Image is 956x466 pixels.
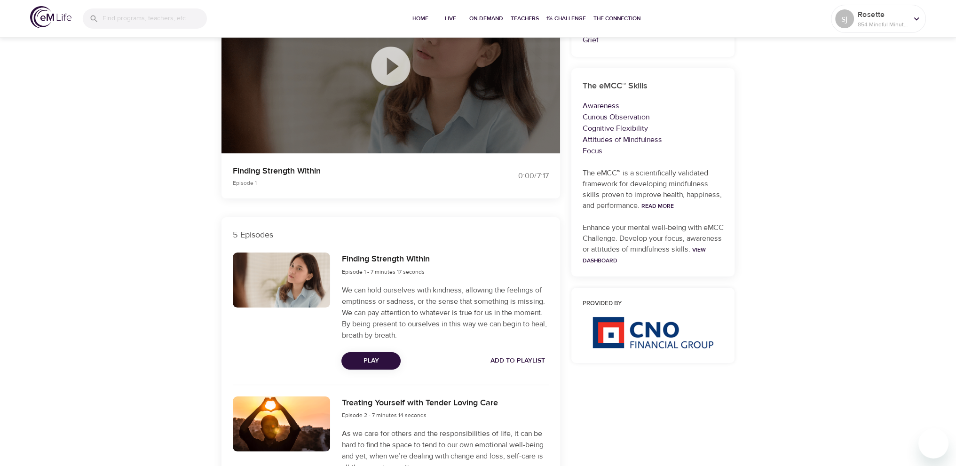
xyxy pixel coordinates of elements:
[233,165,467,177] p: Finding Strength Within
[233,229,549,241] p: 5 Episodes
[478,171,549,182] div: 0:00 / 7:17
[583,34,724,46] p: Grief
[341,253,429,266] h6: Finding Strength Within
[592,316,713,348] img: CNO%20logo.png
[103,8,207,29] input: Find programs, teachers, etc...
[341,411,426,419] span: Episode 2 - 7 minutes 14 seconds
[341,284,548,341] p: We can hold ourselves with kindness, allowing the feelings of emptiness or sadness, or the sense ...
[30,6,71,28] img: logo
[409,14,432,24] span: Home
[341,268,424,276] span: Episode 1 - 7 minutes 17 seconds
[593,14,640,24] span: The Connection
[490,355,545,367] span: Add to Playlist
[349,355,393,367] span: Play
[835,9,854,28] div: sj
[469,14,503,24] span: On-Demand
[583,79,724,93] h6: The eMCC™ Skills
[583,145,724,157] p: Focus
[439,14,462,24] span: Live
[341,352,401,370] button: Play
[583,123,724,134] p: Cognitive Flexibility
[583,299,724,309] h6: Provided by
[546,14,586,24] span: 1% Challenge
[858,9,908,20] p: Rosette
[487,352,549,370] button: Add to Playlist
[918,428,948,458] iframe: Button to launch messaging window
[511,14,539,24] span: Teachers
[583,100,724,111] p: Awareness
[583,134,724,145] p: Attitudes of Mindfulness
[858,20,908,29] p: 854 Mindful Minutes
[583,246,706,264] a: View Dashboard
[583,111,724,123] p: Curious Observation
[583,222,724,266] p: Enhance your mental well-being with eMCC Challenge. Develop your focus, awareness or attitudes of...
[583,168,724,211] p: The eMCC™ is a scientifically validated framework for developing mindfulness skills proven to imp...
[341,396,498,410] h6: Treating Yourself with Tender Loving Care
[233,179,467,187] p: Episode 1
[641,202,674,210] a: Read More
